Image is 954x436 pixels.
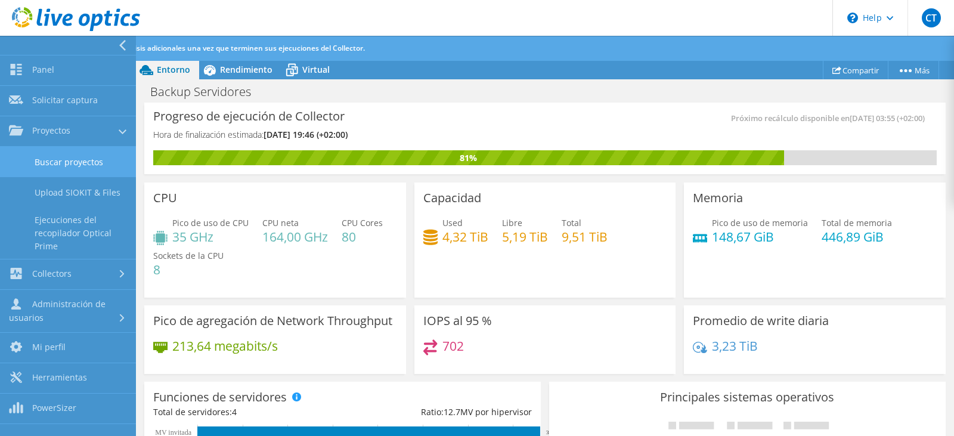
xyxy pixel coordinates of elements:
[342,230,383,243] h4: 80
[262,230,328,243] h4: 164,00 GHz
[822,230,892,243] h4: 446,89 GiB
[423,191,481,205] h3: Capacidad
[172,339,278,352] h4: 213,64 megabits/s
[153,151,784,165] div: 81%
[693,314,829,327] h3: Promedio de write diaria
[342,217,383,228] span: CPU Cores
[153,191,177,205] h3: CPU
[153,391,287,404] h3: Funciones de servidores
[502,217,522,228] span: Libre
[712,230,808,243] h4: 148,67 GiB
[172,230,249,243] h4: 35 GHz
[153,406,342,419] div: Total de servidores:
[73,43,365,53] span: Dispondrá de análisis adicionales una vez que terminen sus ejecuciones del Collector.
[823,61,888,79] a: Compartir
[888,61,939,79] a: Más
[712,217,808,228] span: Pico de uso de memoria
[822,217,892,228] span: Total de memoria
[693,191,743,205] h3: Memoria
[562,217,581,228] span: Total
[153,314,392,327] h3: Pico de agregación de Network Throughput
[172,217,249,228] span: Pico de uso de CPU
[264,129,348,140] span: [DATE] 19:46 (+02:00)
[712,339,758,352] h4: 3,23 TiB
[157,64,190,75] span: Entorno
[232,406,237,418] span: 4
[847,13,858,23] svg: \n
[562,230,608,243] h4: 9,51 TiB
[922,8,941,27] span: CT
[153,263,224,276] h4: 8
[558,391,937,404] h3: Principales sistemas operativos
[145,85,270,98] h1: Backup Servidores
[502,230,548,243] h4: 5,19 TiB
[423,314,492,327] h3: IOPS al 95 %
[731,113,931,123] span: Próximo recálculo disponible en
[342,406,531,419] div: Ratio: MV por hipervisor
[262,217,299,228] span: CPU neta
[442,339,464,352] h4: 702
[850,113,925,123] span: [DATE] 03:55 (+02:00)
[153,250,224,261] span: Sockets de la CPU
[302,64,330,75] span: Virtual
[153,128,348,141] h4: Hora de finalización estimada:
[442,230,488,243] h4: 4,32 TiB
[442,217,463,228] span: Used
[220,64,272,75] span: Rendimiento
[444,406,460,418] span: 12.7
